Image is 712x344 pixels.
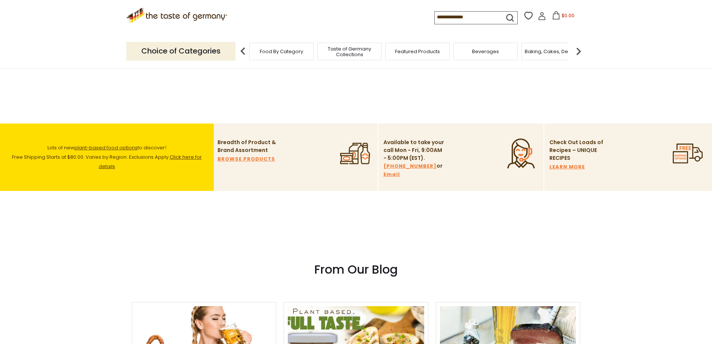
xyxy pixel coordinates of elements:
[472,49,499,54] a: Beverages
[320,46,379,57] a: Taste of Germany Collections
[218,155,275,163] a: BROWSE PRODUCTS
[12,144,202,170] span: Lots of new to discover! Free Shipping Starts at $80.00. Varies by Region. Exclusions Apply.
[548,11,579,22] button: $0.00
[562,12,574,19] span: $0.00
[383,170,400,179] a: Email
[235,44,250,59] img: previous arrow
[383,162,437,170] a: [PHONE_NUMBER]
[549,163,585,171] a: LEARN MORE
[126,42,235,60] p: Choice of Categories
[132,262,580,277] h3: From Our Blog
[74,144,138,151] a: plant-based food options
[525,49,583,54] a: Baking, Cakes, Desserts
[549,138,604,162] p: Check Out Loads of Recipes – UNIQUE RECIPES
[260,49,303,54] a: Food By Category
[571,44,586,59] img: next arrow
[383,138,445,179] p: Available to take your call Mon - Fri, 9:00AM - 5:00PM (EST). or
[218,138,279,154] p: Breadth of Product & Brand Assortment
[395,49,440,54] a: Featured Products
